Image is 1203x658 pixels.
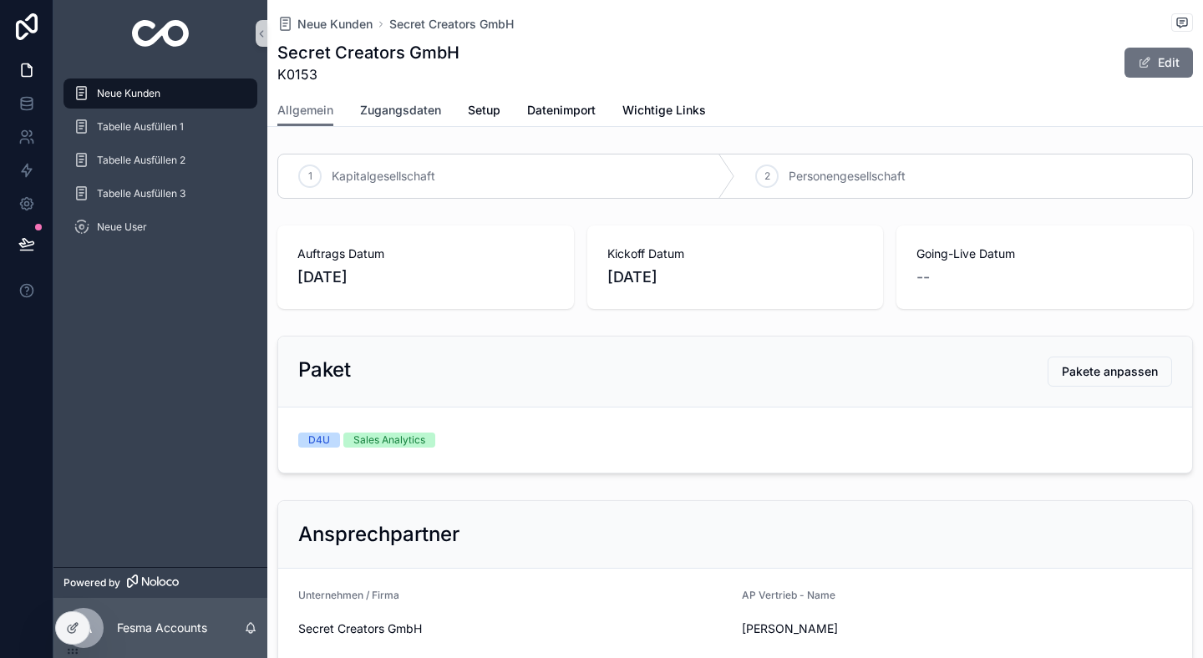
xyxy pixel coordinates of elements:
span: Personengesellschaft [789,168,906,185]
a: Allgemein [277,95,333,127]
a: Neue User [63,212,257,242]
h2: Ansprechpartner [298,521,459,548]
h1: Secret Creators GmbH [277,41,459,64]
a: Tabelle Ausfüllen 3 [63,179,257,209]
span: Going-Live Datum [916,245,1173,262]
span: Kickoff Datum [607,245,864,262]
a: Datenimport [527,95,596,129]
span: Unternehmen / Firma [298,589,399,601]
span: 2 [764,170,770,183]
a: Secret Creators GmbH [389,16,514,33]
span: Kapitalgesellschaft [332,168,435,185]
span: Powered by [63,576,120,590]
a: Neue Kunden [277,16,373,33]
img: App logo [132,20,190,47]
span: Zugangsdaten [360,102,441,119]
span: [DATE] [297,266,554,289]
span: Tabelle Ausfüllen 3 [97,187,185,200]
span: Neue Kunden [297,16,373,33]
div: Sales Analytics [353,433,425,448]
a: Wichtige Links [622,95,706,129]
span: Allgemein [277,102,333,119]
h2: Paket [298,357,351,383]
button: Edit [1124,48,1193,78]
a: Zugangsdaten [360,95,441,129]
span: Pakete anpassen [1062,363,1158,380]
span: -- [916,266,930,289]
span: Wichtige Links [622,102,706,119]
a: Tabelle Ausfüllen 2 [63,145,257,175]
span: K0153 [277,64,459,84]
a: Setup [468,95,500,129]
span: Tabelle Ausfüllen 1 [97,120,184,134]
span: AP Vertrieb - Name [742,589,835,601]
span: Auftrags Datum [297,245,554,262]
a: Powered by [53,567,267,598]
p: Fesma Accounts [117,620,207,636]
span: Setup [468,102,500,119]
div: D4U [308,433,330,448]
a: Tabelle Ausfüllen 1 [63,112,257,142]
div: scrollable content [53,67,267,264]
span: Neue Kunden [97,87,160,100]
span: 1 [308,170,312,183]
a: Neue Kunden [63,78,257,109]
span: Tabelle Ausfüllen 2 [97,154,185,167]
span: [DATE] [607,266,864,289]
span: Secret Creators GmbH [298,620,728,637]
span: Neue User [97,220,147,234]
span: Datenimport [527,102,596,119]
span: [PERSON_NAME] [742,620,951,637]
button: Pakete anpassen [1048,357,1172,387]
